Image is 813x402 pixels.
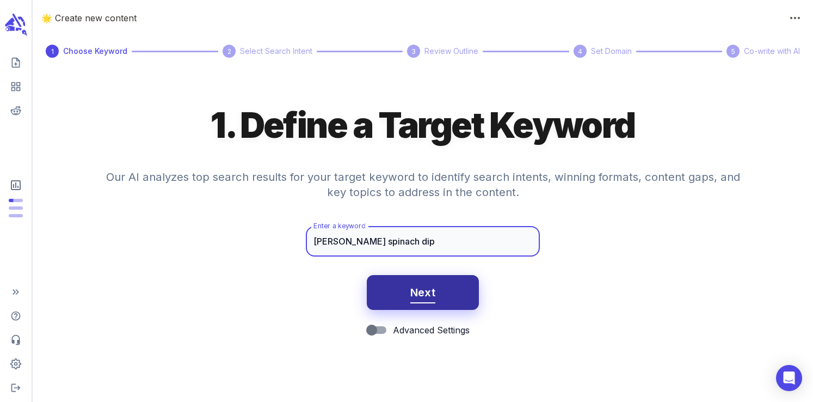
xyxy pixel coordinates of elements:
[776,365,802,391] div: Open Intercom Messenger
[211,102,635,148] h1: 1. Define a Target Keyword
[410,283,436,302] span: Next
[591,45,632,57] span: Set Domain
[227,47,231,56] text: 2
[411,47,416,56] text: 3
[4,306,27,326] span: Help Center
[4,282,27,302] span: Expand Sidebar
[4,53,27,72] span: Create new content
[9,206,23,210] span: Output Tokens: 0 of 400,000 monthly tokens used. These limits are based on the last model you use...
[63,45,127,57] span: Choose Keyword
[4,378,27,398] span: Logout
[731,47,735,56] text: 5
[4,101,27,120] span: View your Reddit Intelligence add-on dashboard
[393,324,470,337] span: Advanced Settings
[578,47,582,56] text: 4
[96,156,749,226] h4: Our AI analyzes top search results for your target keyword to identify search intents, winning fo...
[9,214,23,217] span: Input Tokens: 0 of 2,000,000 monthly tokens used. These limits are based on the last model you us...
[744,45,800,57] span: Co-write with AI
[41,11,786,25] p: 🌟 Create new content
[367,275,479,310] button: Next
[4,174,27,196] span: View Subscription & Usage
[4,330,27,350] span: Contact Support
[9,199,23,202] span: Posts: 8 of 25 monthly posts used
[4,77,27,96] span: View your content dashboard
[51,47,54,56] text: 1
[240,45,312,57] span: Select Search Intent
[313,221,365,230] label: Enter a keyword
[424,45,478,57] span: Review Outline
[4,354,27,374] span: Adjust your account settings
